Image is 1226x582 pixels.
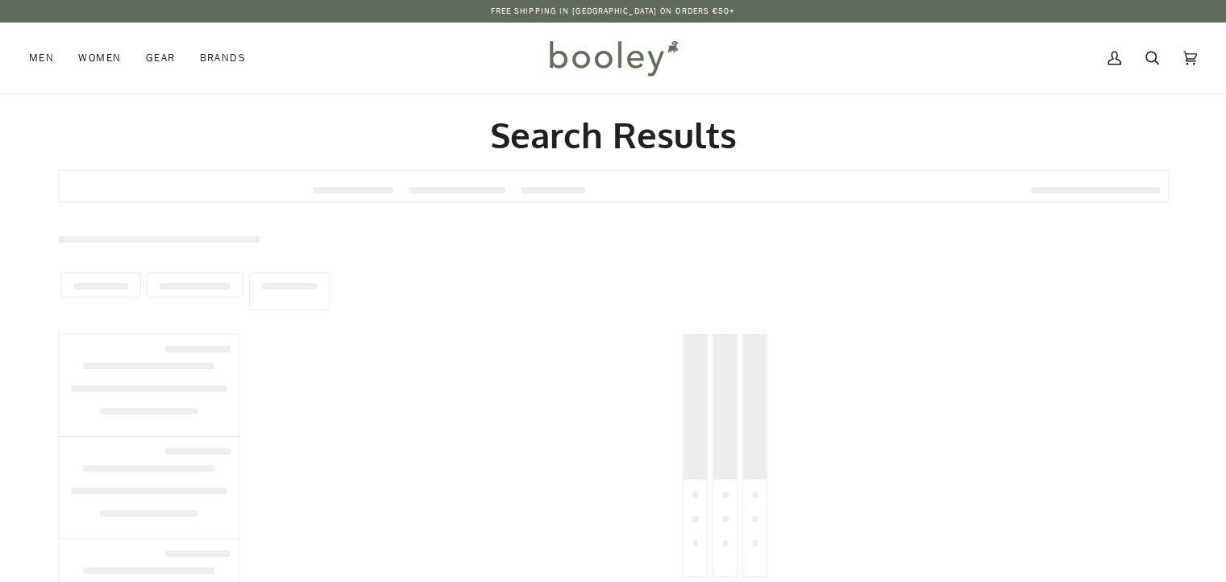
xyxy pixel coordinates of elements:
[187,23,258,94] a: Brands
[134,23,188,94] a: Gear
[29,23,66,94] a: Men
[66,23,133,94] a: Women
[491,5,736,18] p: Free Shipping in [GEOGRAPHIC_DATA] on Orders €50+
[58,113,1169,157] h2: Search Results
[78,50,121,66] span: Women
[29,50,54,66] span: Men
[146,50,176,66] span: Gear
[542,35,684,81] img: Booley
[199,50,246,66] span: Brands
